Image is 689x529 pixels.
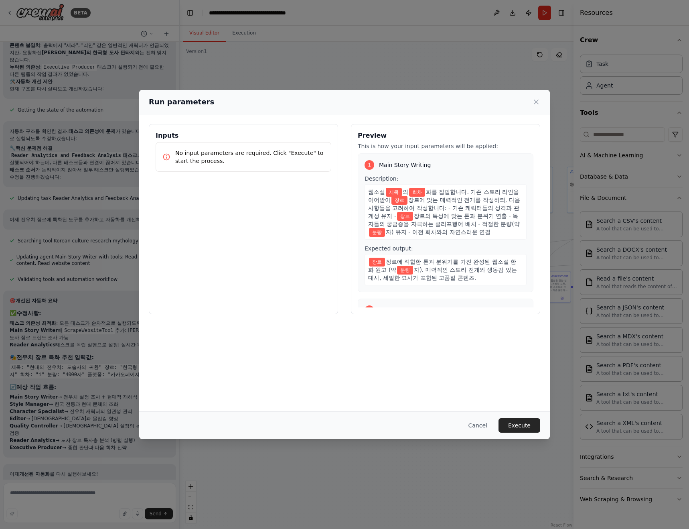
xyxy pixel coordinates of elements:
span: 의 [403,189,408,195]
p: This is how your input parameters will be applied: [358,142,533,150]
span: Expected output: [365,245,413,252]
span: 장르에 적합한 톤과 분위기를 가진 완성된 웹소설 한 화 원고 (약 [368,258,516,273]
div: 2 [365,305,374,315]
span: Variable: 분량 [369,228,385,237]
span: Variable: 회차 [409,188,425,197]
span: 장르에 맞는 매력적인 전개를 작성하되, 다음 사항들을 고려하여 작성합니다: - 기존 캐릭터들의 성격과 관계성 유지 - [368,197,520,219]
span: Variable: 제목 [386,188,402,197]
span: 웹소설 [368,189,385,195]
button: Cancel [462,418,494,433]
span: 자) 유지 - 이전 회차와의 자연스러운 연결 [386,229,490,235]
div: 1 [365,160,374,170]
span: Style and Tone Review [379,306,442,314]
p: No input parameters are required. Click "Execute" to start the process. [175,149,324,165]
h3: Inputs [156,131,331,140]
h3: Preview [358,131,533,140]
span: Variable: 장르 [369,258,385,267]
h2: Run parameters [149,96,214,108]
span: 자). 매력적인 스토리 전개와 생동감 있는 대사, 세밀한 묘사가 포함된 고품질 콘텐츠. [368,267,517,281]
span: Description: [365,175,398,182]
span: Main Story Writing [379,161,431,169]
span: 장르의 특성에 맞는 톤과 분위기 연출 - 독자들의 궁금증을 자극하는 클리프행어 배치 - 적절한 분량(약 [368,213,520,227]
span: 화를 집필합니다. 기존 스토리 라인을 이어받아 [368,189,519,203]
span: Variable: 분량 [397,266,413,275]
span: Variable: 장르 [391,196,407,205]
span: Variable: 장르 [397,212,413,221]
button: Execute [499,418,540,433]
